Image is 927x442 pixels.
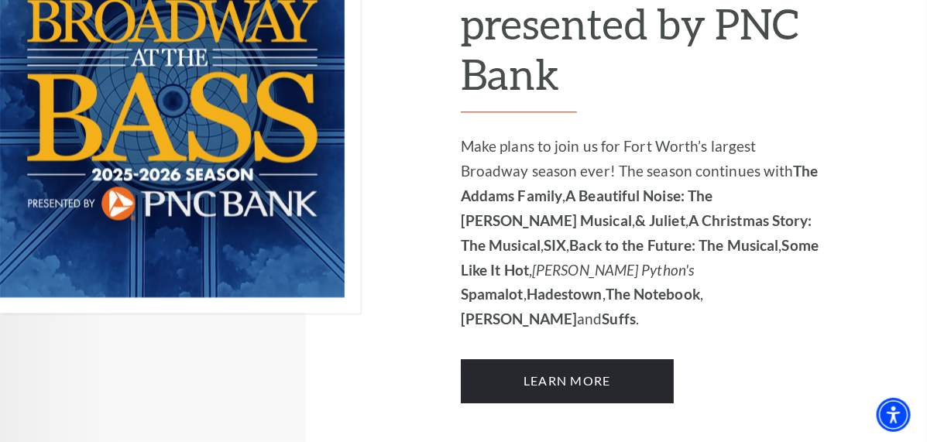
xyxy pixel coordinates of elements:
strong: Spamalot [461,285,524,303]
strong: The Addams Family [461,162,819,204]
a: Learn More 2025-2026 Broadway at the Bass Season presented by PNC Bank [461,359,674,403]
strong: A Christmas Story: The Musical [461,211,812,254]
strong: SIX [544,236,566,254]
strong: [PERSON_NAME] [461,310,577,327]
strong: Suffs [603,310,637,327]
strong: The Notebook [606,285,700,303]
strong: & Juliet [635,211,685,229]
p: Make plans to join us for Fort Worth’s largest Broadway season ever! The season continues with , ... [461,134,826,332]
strong: A Beautiful Noise: The [PERSON_NAME] Musical [461,187,713,229]
strong: Back to the Future: The Musical [570,236,779,254]
strong: Some Like It Hot [461,236,819,279]
div: Accessibility Menu [877,398,911,432]
em: [PERSON_NAME] Python's [532,261,694,279]
strong: Hadestown [527,285,603,303]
